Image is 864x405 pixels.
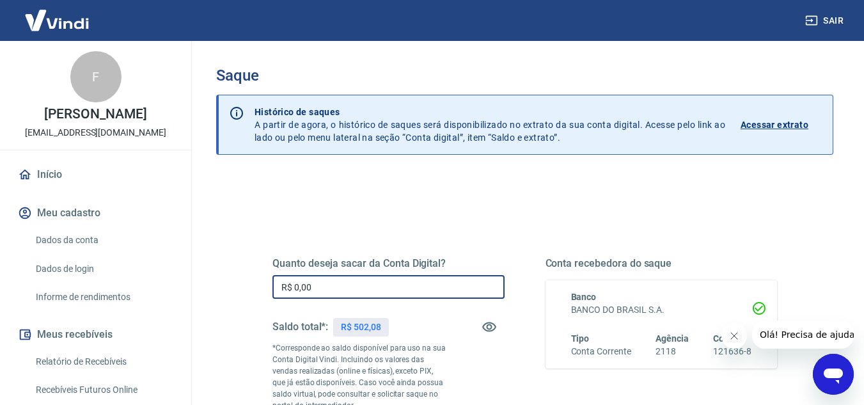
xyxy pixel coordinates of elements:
h3: Saque [216,67,833,84]
a: Dados da conta [31,227,176,253]
span: Conta [713,333,737,344]
p: A partir de agora, o histórico de saques será disponibilizado no extrato da sua conta digital. Ac... [255,106,725,144]
h6: Conta Corrente [571,345,631,358]
p: Acessar extrato [741,118,808,131]
h5: Saldo total*: [272,321,328,333]
div: F [70,51,122,102]
h6: BANCO DO BRASIL S.A. [571,303,752,317]
button: Meu cadastro [15,199,176,227]
a: Recebíveis Futuros Online [31,377,176,403]
span: Agência [656,333,689,344]
iframe: Fechar mensagem [721,323,747,349]
h6: 2118 [656,345,689,358]
p: [PERSON_NAME] [44,107,146,121]
a: Início [15,161,176,189]
a: Dados de login [31,256,176,282]
span: Banco [571,292,597,302]
h5: Quanto deseja sacar da Conta Digital? [272,257,505,270]
button: Meus recebíveis [15,321,176,349]
span: Olá! Precisa de ajuda? [8,9,107,19]
button: Sair [803,9,849,33]
iframe: Botão para abrir a janela de mensagens [813,354,854,395]
img: Vindi [15,1,98,40]
p: Histórico de saques [255,106,725,118]
p: R$ 502,08 [341,321,381,334]
a: Acessar extrato [741,106,822,144]
a: Relatório de Recebíveis [31,349,176,375]
p: [EMAIL_ADDRESS][DOMAIN_NAME] [25,126,166,139]
a: Informe de rendimentos [31,284,176,310]
h6: 121636-8 [713,345,751,358]
h5: Conta recebedora do saque [546,257,778,270]
span: Tipo [571,333,590,344]
iframe: Mensagem da empresa [752,321,854,349]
